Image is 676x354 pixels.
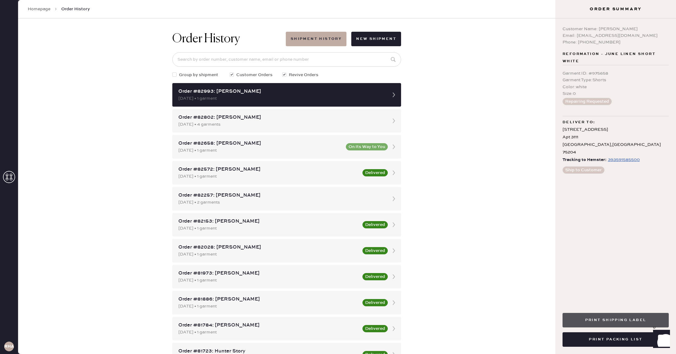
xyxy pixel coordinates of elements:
[647,327,673,353] iframe: Front Chat
[178,251,359,258] div: [DATE] • 1 garment
[178,147,342,154] div: [DATE] • 1 garment
[362,299,388,306] button: Delivered
[178,225,359,232] div: [DATE] • 1 garment
[178,277,359,284] div: [DATE] • 1 garment
[563,166,604,174] button: Ship to Customer
[563,156,607,164] span: Tracking to Hemster:
[362,169,388,176] button: Delivered
[362,221,388,228] button: Delivered
[608,156,640,163] div: https://www.fedex.com/apps/fedextrack/?tracknumbers=393591585500&cntry_code=US
[179,72,218,78] span: Group by shipment
[362,247,388,254] button: Delivered
[563,32,669,39] div: Email: [EMAIL_ADDRESS][DOMAIN_NAME]
[178,140,342,147] div: Order #82658: [PERSON_NAME]
[178,322,359,329] div: Order #81784: [PERSON_NAME]
[563,313,669,327] button: Print Shipping Label
[172,52,401,67] input: Search by order number, customer name, email or phone number
[178,296,359,303] div: Order #81886: [PERSON_NAME]
[178,173,359,180] div: [DATE] • 1 garment
[563,84,669,90] div: Color : white
[351,32,401,46] button: New Shipment
[289,72,318,78] span: Revive Orders
[178,270,359,277] div: Order #81973: [PERSON_NAME]
[563,39,669,46] div: Phone: [PHONE_NUMBER]
[563,26,669,32] div: Customer Name: [PERSON_NAME]
[563,119,595,126] span: Deliver to:
[178,114,384,121] div: Order #82802: [PERSON_NAME]
[178,199,384,206] div: [DATE] • 2 garments
[563,70,669,77] div: Garment ID : # 975658
[362,273,388,280] button: Delivered
[563,317,669,323] a: Print Shipping Label
[563,98,612,105] button: Repairing Requested
[178,88,384,95] div: Order #82993: [PERSON_NAME]
[236,72,273,78] span: Customer Orders
[178,218,359,225] div: Order #82153: [PERSON_NAME]
[178,329,359,336] div: [DATE] • 1 garment
[178,244,359,251] div: Order #82028: [PERSON_NAME]
[178,303,359,310] div: [DATE] • 1 garment
[563,77,669,83] div: Garment Type : Shorts
[61,6,90,12] span: Order History
[178,95,384,102] div: [DATE] • 1 garment
[286,32,346,46] button: Shipment History
[563,126,669,156] div: [STREET_ADDRESS] Apt 3111 [GEOGRAPHIC_DATA] , [GEOGRAPHIC_DATA] 75204
[362,325,388,332] button: Delivered
[178,166,359,173] div: Order #82572: [PERSON_NAME]
[555,6,676,12] h3: Order Summary
[563,50,669,65] span: Reformation - june linen short white
[346,143,388,150] button: On Its Way to You
[563,90,669,97] div: Size : 0
[172,32,240,46] h1: Order History
[4,344,14,349] h3: RHA
[178,192,384,199] div: Order #82257: [PERSON_NAME]
[28,6,50,12] a: Homepage
[607,156,640,164] a: 393591585500
[178,121,384,128] div: [DATE] • 4 garments
[563,332,669,347] button: Print Packing List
